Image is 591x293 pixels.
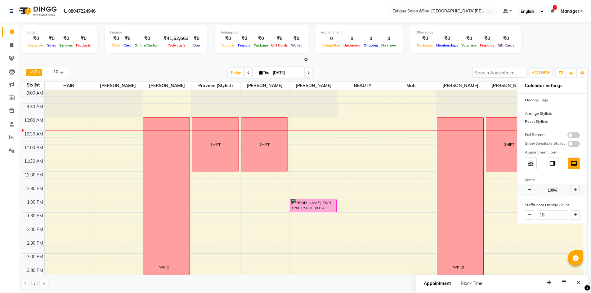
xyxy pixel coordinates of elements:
[435,43,460,47] span: Memberships
[58,43,74,47] span: Services
[415,43,435,47] span: Packages
[453,264,468,270] div: WK OFF
[472,68,526,78] input: Search Appointment
[220,30,303,35] div: Redemption
[517,96,587,104] div: Manage Tags
[161,35,191,42] div: ₹41,62,663
[23,185,44,192] div: 12:30 PM
[478,43,496,47] span: Prepaids
[23,158,44,165] div: 11:30 AM
[461,281,482,286] span: Block Time
[252,35,270,42] div: ₹0
[517,148,587,156] div: Appointment Form
[517,176,587,184] div: Zoom
[527,160,534,167] img: table_move_above.svg
[380,35,398,42] div: 0
[16,2,58,20] img: logo
[321,43,342,47] span: Completed
[236,35,252,42] div: ₹0
[561,8,579,15] span: Manager
[532,70,550,75] span: ADD NEW
[159,264,174,270] div: WK OFF
[74,35,92,42] div: ₹0
[362,35,380,42] div: 0
[23,144,44,151] div: 11:00 AM
[342,43,362,47] span: Upcoming
[133,35,161,42] div: ₹0
[553,5,557,10] span: 7
[30,280,39,287] span: 1 / 1
[387,82,436,90] span: Mahi
[290,199,337,212] div: [PERSON_NAME], TK01, 01:00 PM-01:30 PM, Additional Hair Wash (Women) - Additional Charges For Oil...
[110,35,122,42] div: ₹0
[236,43,252,47] span: Prepaid
[362,43,380,47] span: Ongoing
[26,213,44,219] div: 1:30 PM
[271,68,302,78] input: 2025-09-04
[525,132,544,138] span: Full Screen
[342,35,362,42] div: 0
[270,43,289,47] span: Gift Cards
[192,43,201,47] span: Due
[58,35,74,42] div: ₹0
[191,35,202,42] div: ₹0
[321,35,342,42] div: 0
[26,254,44,260] div: 3:00 PM
[574,278,583,287] button: Close
[549,160,556,167] img: dock_right.svg
[460,43,478,47] span: Vouchers
[504,142,514,147] div: SHIFT
[517,109,587,118] div: Arrange Stylists
[133,43,161,47] span: Online/Custom
[110,43,122,47] span: Cash
[46,43,58,47] span: Sales
[27,35,46,42] div: ₹0
[321,30,398,35] div: Appointment
[252,43,270,47] span: Package
[23,172,44,178] div: 12:00 PM
[517,81,587,91] h6: Calendar Settings
[191,82,240,90] span: Praveen (stylist)
[23,117,44,124] div: 10:00 AM
[435,35,460,42] div: ₹0
[51,69,63,74] span: +10
[551,8,554,14] a: 7
[517,118,587,126] div: Reset Stylists
[26,226,44,233] div: 2:00 PM
[485,82,534,90] span: [PERSON_NAME]
[240,82,289,90] span: [PERSON_NAME]
[27,30,92,35] div: Total
[380,43,398,47] span: No show
[460,35,478,42] div: ₹0
[68,2,96,20] b: 08047224946
[571,160,577,167] img: dock_bottom.svg
[25,104,44,110] div: 9:30 AM
[210,142,221,147] div: SHIFT
[496,43,516,47] span: Gift Cards
[289,43,303,47] span: Wallet
[478,35,496,42] div: ₹0
[45,82,93,90] span: HAIR
[530,69,552,77] button: ADD NEW
[28,69,38,74] span: HAIR
[548,188,557,193] span: 100%
[517,201,587,209] div: Staff/Room Display Count
[26,267,44,274] div: 3:30 PM
[415,35,435,42] div: ₹0
[38,69,40,74] a: x
[289,35,303,42] div: ₹0
[436,82,485,90] span: [PERSON_NAME]
[270,35,289,42] div: ₹0
[122,35,133,42] div: ₹0
[93,82,142,90] span: [PERSON_NAME]
[26,199,44,206] div: 1:00 PM
[338,82,387,90] span: BEAUTY
[496,35,516,42] div: ₹0
[46,35,58,42] div: ₹0
[166,43,186,47] span: Petty cash
[415,30,516,35] div: Other sales
[26,240,44,246] div: 2:30 PM
[74,43,92,47] span: Products
[27,43,46,47] span: Expenses
[289,82,338,90] span: [PERSON_NAME]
